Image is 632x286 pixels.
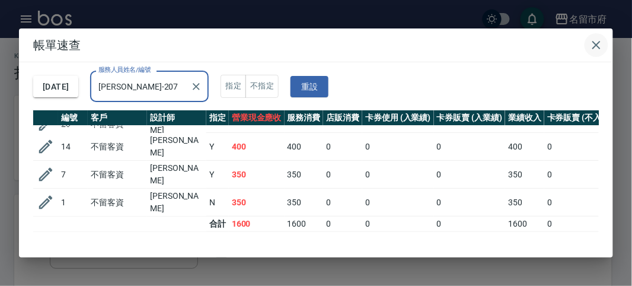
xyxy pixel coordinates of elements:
[88,133,147,161] td: 不留客資
[88,110,147,126] th: 客戶
[245,75,279,98] button: 不指定
[58,133,88,161] td: 14
[229,110,285,126] th: 營業現金應收
[434,161,506,189] td: 0
[323,189,362,217] td: 0
[206,161,229,189] td: Y
[188,78,205,95] button: Clear
[544,110,624,126] th: 卡券販賣 (不入業績)
[544,217,624,232] td: 0
[98,65,151,74] label: 服務人員姓名/編號
[206,110,229,126] th: 指定
[544,133,624,161] td: 0
[291,76,328,98] button: 重設
[58,161,88,189] td: 7
[285,110,324,126] th: 服務消費
[285,189,324,217] td: 350
[362,217,434,232] td: 0
[285,133,324,161] td: 400
[544,189,624,217] td: 0
[88,161,147,189] td: 不留客資
[362,189,434,217] td: 0
[147,110,206,126] th: 設計師
[206,217,229,232] td: 合計
[285,161,324,189] td: 350
[229,217,285,232] td: 1600
[147,133,206,161] td: [PERSON_NAME]
[229,161,285,189] td: 350
[147,161,206,189] td: [PERSON_NAME]
[88,189,147,217] td: 不留客資
[323,161,362,189] td: 0
[323,217,362,232] td: 0
[323,133,362,161] td: 0
[58,189,88,217] td: 1
[229,189,285,217] td: 350
[147,189,206,217] td: [PERSON_NAME]
[33,76,78,98] button: [DATE]
[434,217,506,232] td: 0
[434,110,506,126] th: 卡券販賣 (入業績)
[19,28,613,62] h2: 帳單速查
[505,161,544,189] td: 350
[362,110,434,126] th: 卡券使用 (入業績)
[221,75,246,98] button: 指定
[58,110,88,126] th: 編號
[229,133,285,161] td: 400
[206,133,229,161] td: Y
[544,161,624,189] td: 0
[505,189,544,217] td: 350
[434,133,506,161] td: 0
[434,189,506,217] td: 0
[323,110,362,126] th: 店販消費
[362,133,434,161] td: 0
[505,110,544,126] th: 業績收入
[206,189,229,217] td: N
[505,217,544,232] td: 1600
[285,217,324,232] td: 1600
[505,133,544,161] td: 400
[362,161,434,189] td: 0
